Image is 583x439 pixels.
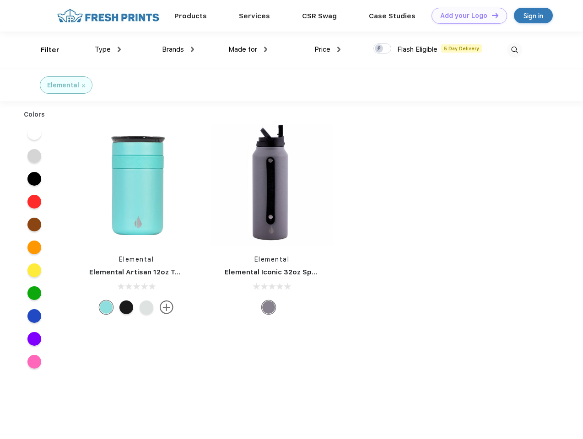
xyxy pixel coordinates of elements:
[119,300,133,314] div: Matte Black
[41,45,59,55] div: Filter
[225,268,370,276] a: Elemental Iconic 32oz Sport Water Bottle
[17,110,52,119] div: Colors
[397,45,437,54] span: Flash Eligible
[264,47,267,52] img: dropdown.png
[314,45,330,54] span: Price
[441,44,482,53] span: 5 Day Delivery
[440,12,487,20] div: Add your Logo
[76,124,197,246] img: func=resize&h=266
[254,256,290,263] a: Elemental
[239,12,270,20] a: Services
[337,47,340,52] img: dropdown.png
[99,300,113,314] div: Robin's Egg
[524,11,543,21] div: Sign in
[82,84,85,87] img: filter_cancel.svg
[89,268,200,276] a: Elemental Artisan 12oz Tumbler
[302,12,337,20] a: CSR Swag
[160,300,173,314] img: more.svg
[118,47,121,52] img: dropdown.png
[191,47,194,52] img: dropdown.png
[95,45,111,54] span: Type
[54,8,162,24] img: fo%20logo%202.webp
[162,45,184,54] span: Brands
[47,80,79,90] div: Elemental
[492,13,498,18] img: DT
[507,43,522,58] img: desktop_search.svg
[514,8,553,23] a: Sign in
[140,300,153,314] div: White Marble
[174,12,207,20] a: Products
[262,300,275,314] div: Graphite
[211,124,333,246] img: func=resize&h=266
[119,256,154,263] a: Elemental
[228,45,257,54] span: Made for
